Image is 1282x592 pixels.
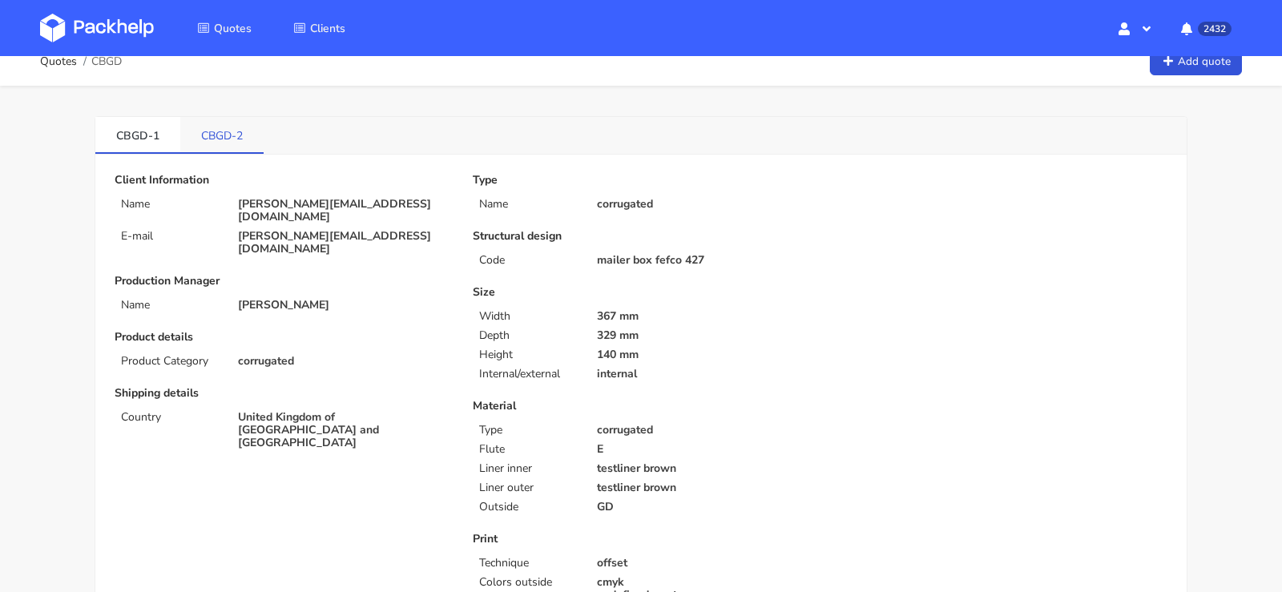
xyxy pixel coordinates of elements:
p: GD [597,501,809,513]
p: offset [597,557,809,570]
p: United Kingdom of [GEOGRAPHIC_DATA] and [GEOGRAPHIC_DATA] [238,411,450,449]
p: Structural design [473,230,808,243]
p: E [597,443,809,456]
p: 329 mm [597,329,809,342]
p: Liner outer [479,481,577,494]
p: Depth [479,329,577,342]
p: Name [121,198,219,211]
p: Colors outside [479,576,577,589]
p: testliner brown [597,462,809,475]
p: Type [479,424,577,437]
p: E-mail [121,230,219,243]
p: internal [597,368,809,381]
p: Code [479,254,577,267]
p: Production Manager [115,275,450,288]
p: Shipping details [115,387,450,400]
p: [PERSON_NAME] [238,299,450,312]
p: [PERSON_NAME][EMAIL_ADDRESS][DOMAIN_NAME] [238,230,450,256]
p: mailer box fefco 427 [597,254,809,267]
p: Internal/external [479,368,577,381]
p: corrugated [238,355,450,368]
p: Outside [479,501,577,513]
p: Type [473,174,808,187]
a: Clients [274,14,365,42]
span: CBGD [91,55,122,68]
p: Height [479,348,577,361]
button: 2432 [1168,14,1242,42]
p: corrugated [597,424,809,437]
p: Flute [479,443,577,456]
p: Name [121,299,219,312]
p: 140 mm [597,348,809,361]
p: 367 mm [597,310,809,323]
span: 2432 [1198,22,1232,36]
img: Dashboard [40,14,154,42]
p: testliner brown [597,481,809,494]
nav: breadcrumb [40,46,122,78]
p: Client Information [115,174,450,187]
p: corrugated [597,198,809,211]
p: Width [479,310,577,323]
a: CBGD-1 [95,117,180,152]
p: Name [479,198,577,211]
p: cmyk [597,576,809,589]
a: CBGD-2 [180,117,264,152]
p: [PERSON_NAME][EMAIL_ADDRESS][DOMAIN_NAME] [238,198,450,224]
span: Quotes [214,21,252,36]
p: Liner inner [479,462,577,475]
p: Size [473,286,808,299]
p: Technique [479,557,577,570]
a: Quotes [40,55,77,68]
p: Product details [115,331,450,344]
a: Add quote [1150,48,1242,76]
p: Country [121,411,219,424]
p: Product Category [121,355,219,368]
p: Material [473,400,808,413]
span: Clients [310,21,345,36]
a: Quotes [178,14,271,42]
p: Print [473,533,808,546]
